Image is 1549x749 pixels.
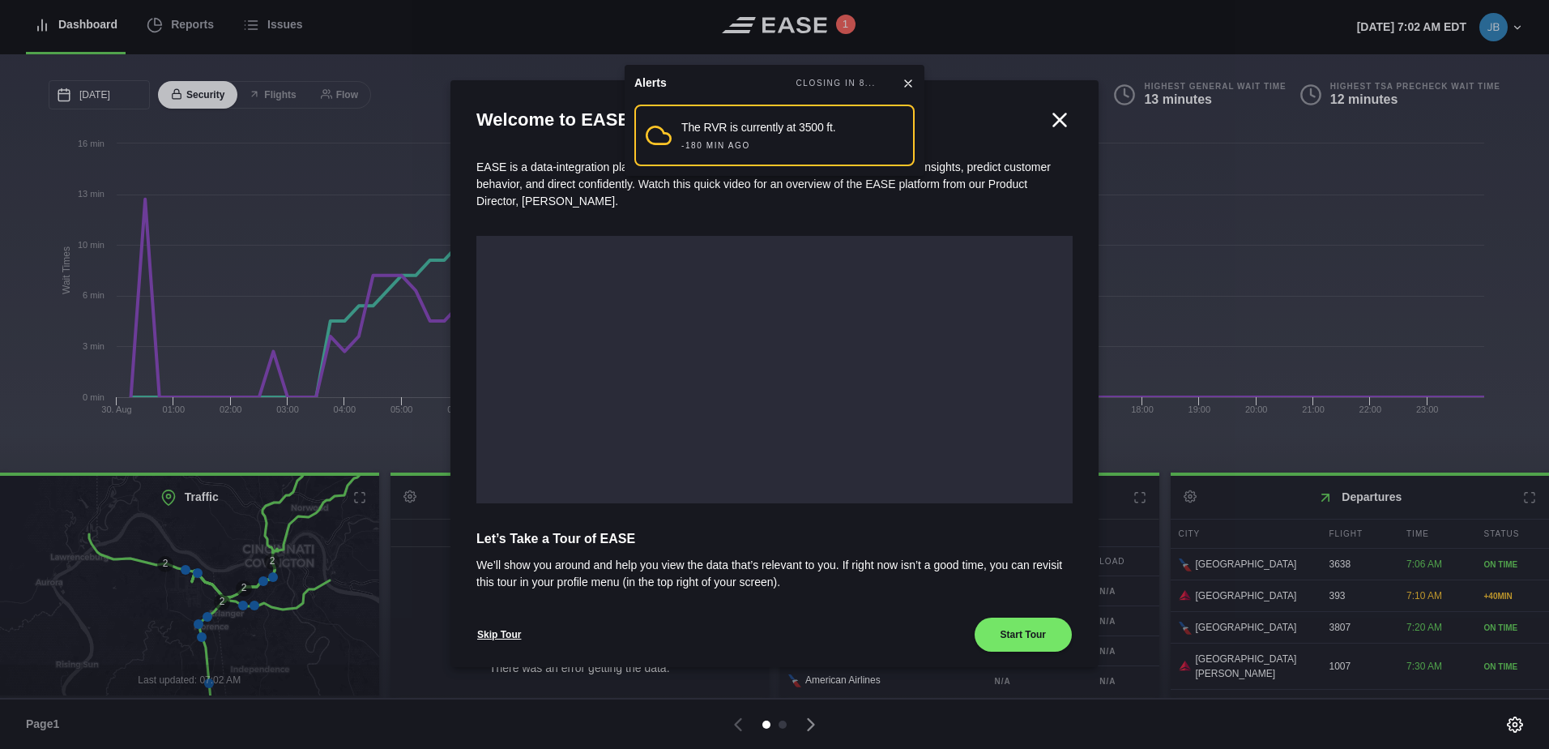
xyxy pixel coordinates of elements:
h2: Welcome to EASE! [476,106,1047,133]
iframe: onboarding [476,236,1073,503]
div: The RVR is currently at 3500 ft. [681,119,836,136]
div: CLOSING IN 8... [796,77,876,90]
span: EASE is a data-integration platform for real-time operational responses. Collect key data insight... [476,160,1051,208]
span: Let’s Take a Tour of EASE [476,529,1073,549]
span: Page 1 [26,716,66,733]
span: We’ll show you around and help you view the data that’s relevant to you. If right now isn’t a goo... [476,557,1073,591]
div: Alerts [634,75,667,92]
button: Skip Tour [476,617,522,653]
div: -180 MIN AGO [681,139,750,152]
button: Start Tour [974,617,1073,653]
